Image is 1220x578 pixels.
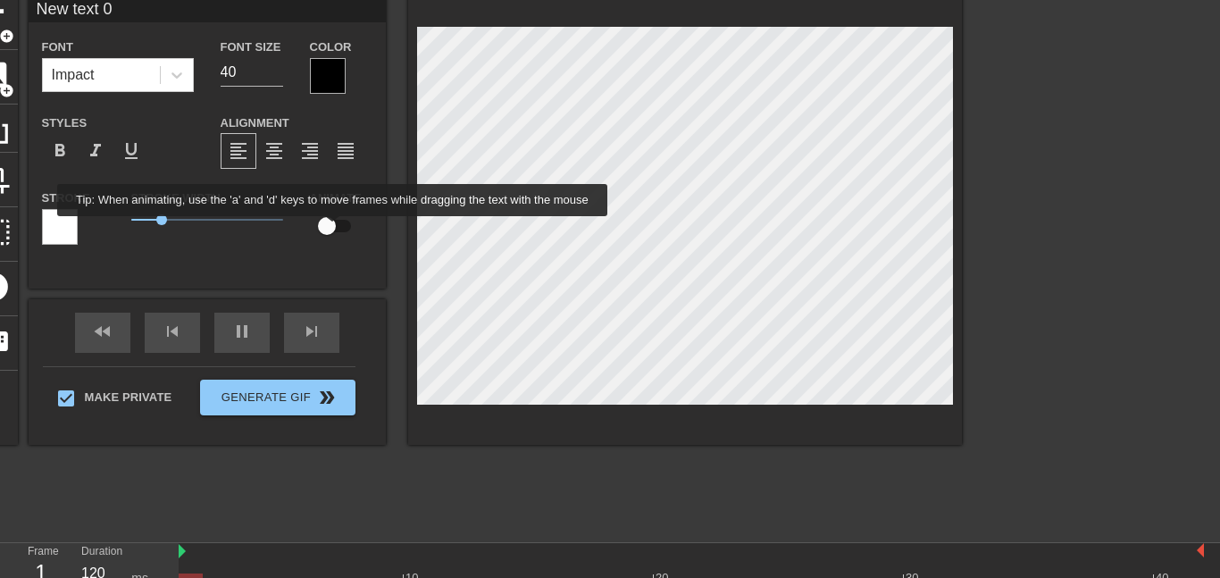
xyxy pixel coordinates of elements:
span: double_arrow [316,387,338,408]
span: pause [231,321,253,342]
span: skip_previous [162,321,183,342]
span: format_bold [49,140,71,162]
span: format_italic [85,140,106,162]
span: Make Private [85,389,172,406]
span: skip_next [301,321,322,342]
label: Duration [81,547,122,557]
span: fast_rewind [92,321,113,342]
label: Styles [42,114,88,132]
span: format_align_center [263,140,285,162]
span: format_underline [121,140,142,162]
img: bound-end.png [1197,543,1204,557]
label: Stroke [42,189,90,207]
span: format_align_left [228,140,249,162]
label: Font [42,38,73,56]
label: Animate [310,189,362,207]
span: Generate Gif [207,387,347,408]
label: Color [310,38,352,56]
label: Stroke Width [131,189,221,207]
span: format_align_justify [335,140,356,162]
label: Alignment [221,114,289,132]
div: Impact [52,64,95,86]
button: Generate Gif [200,380,355,415]
span: format_align_right [299,140,321,162]
label: Font Size [221,38,281,56]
